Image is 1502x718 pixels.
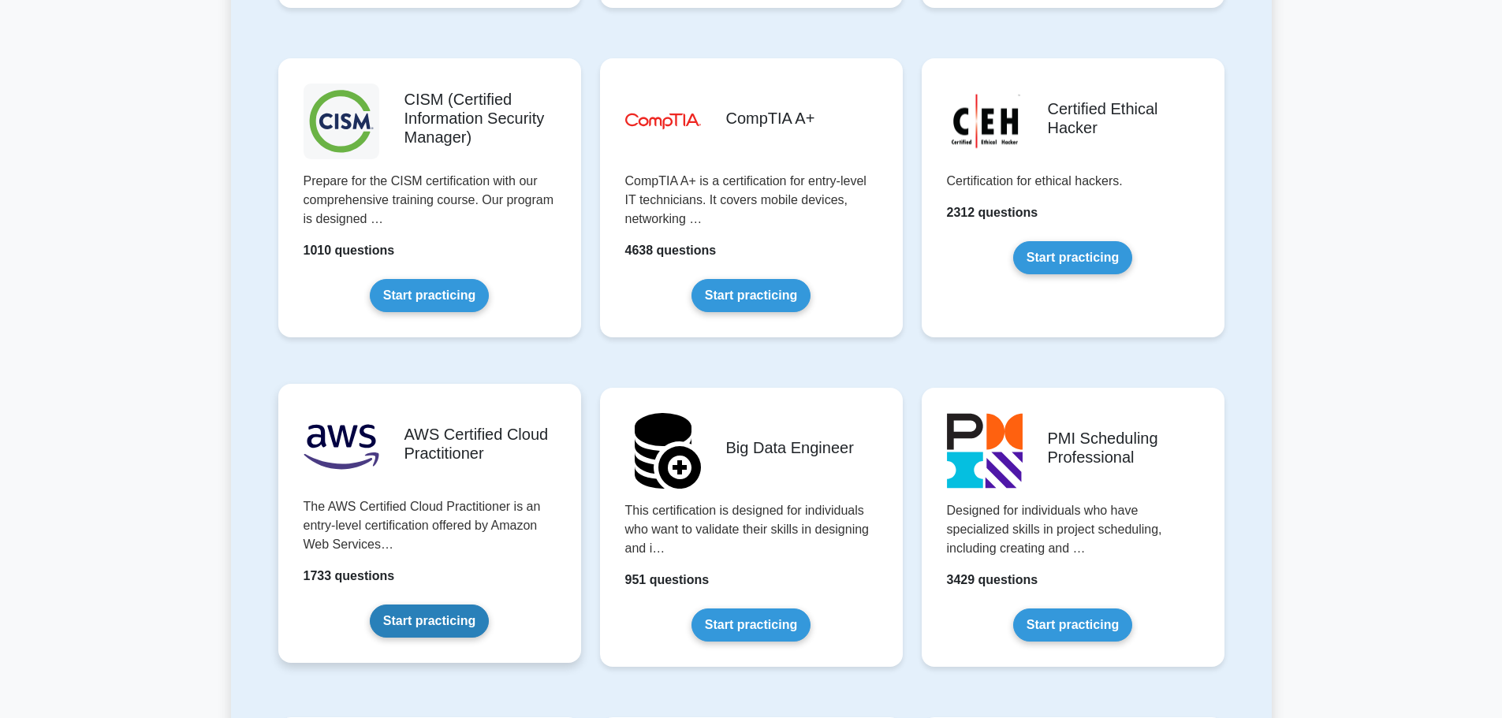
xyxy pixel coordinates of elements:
[691,279,811,312] a: Start practicing
[370,605,489,638] a: Start practicing
[1013,241,1132,274] a: Start practicing
[370,279,489,312] a: Start practicing
[1013,608,1132,642] a: Start practicing
[691,608,811,642] a: Start practicing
